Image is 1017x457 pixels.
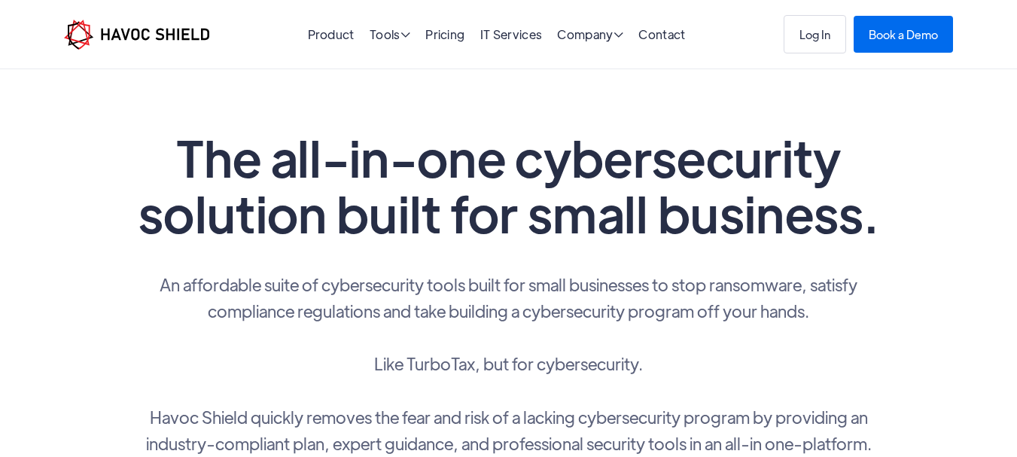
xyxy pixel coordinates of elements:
[370,29,410,43] div: Tools
[64,20,209,50] a: home
[370,29,410,43] div: Tools
[400,29,410,41] span: 
[557,29,623,43] div: Company
[64,20,209,50] img: Havoc Shield logo
[132,271,885,456] p: An affordable suite of cybersecurity tools built for small businesses to stop ransomware, satisfy...
[614,29,623,41] span: 
[480,26,543,42] a: IT Services
[132,129,885,241] h1: The all-in-one cybersecurity solution built for small business.
[784,15,846,53] a: Log In
[766,294,1017,457] iframe: Chat Widget
[638,26,685,42] a: Contact
[557,29,623,43] div: Company
[308,26,355,42] a: Product
[854,16,953,53] a: Book a Demo
[425,26,464,42] a: Pricing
